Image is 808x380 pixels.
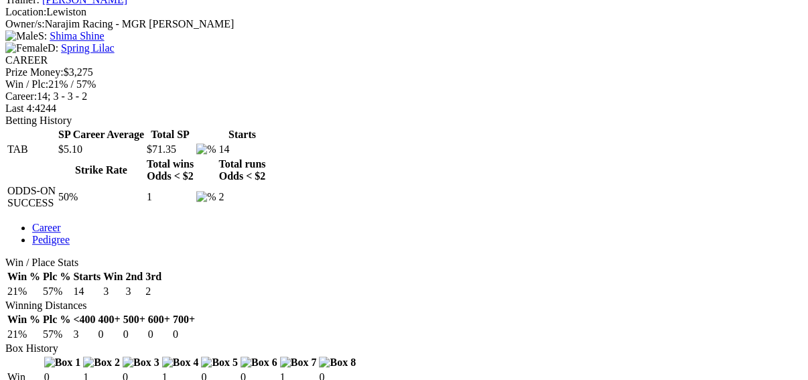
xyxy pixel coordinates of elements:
[5,42,48,54] img: Female
[123,313,146,326] th: 500+
[5,78,803,90] div: 21% / 57%
[147,328,171,341] td: 0
[7,270,41,283] th: Win %
[5,115,803,127] div: Betting History
[7,143,56,156] td: TAB
[58,143,145,156] td: $5.10
[123,357,159,369] img: Box 3
[98,313,121,326] th: 400+
[172,328,196,341] td: 0
[172,313,196,326] th: 700+
[5,66,64,78] span: Prize Money:
[42,313,71,326] th: Plc %
[7,328,41,341] td: 21%
[103,270,123,283] th: Win
[196,191,216,203] img: %
[5,257,803,269] div: Win / Place Stats
[162,357,199,369] img: Box 4
[241,357,277,369] img: Box 6
[58,184,145,210] td: 50%
[103,285,123,298] td: 3
[72,328,96,341] td: 3
[145,270,162,283] th: 3rd
[5,103,803,115] div: 4244
[319,357,356,369] img: Box 8
[5,18,803,30] div: Narajim Racing - MGR [PERSON_NAME]
[218,128,266,141] th: Starts
[147,313,171,326] th: 600+
[125,270,143,283] th: 2nd
[5,30,38,42] img: Male
[7,184,56,210] td: ODDS-ON SUCCESS
[44,357,81,369] img: Box 1
[146,128,194,141] th: Total SP
[5,54,803,66] div: CAREER
[5,90,37,102] span: Career:
[58,128,145,141] th: SP Career Average
[98,328,121,341] td: 0
[7,313,41,326] th: Win %
[5,300,803,312] div: Winning Distances
[32,234,70,245] a: Pedigree
[123,328,146,341] td: 0
[83,357,120,369] img: Box 2
[5,66,803,78] div: $3,275
[201,357,238,369] img: Box 5
[42,270,71,283] th: Plc %
[5,18,45,29] span: Owner/s:
[5,42,58,54] span: D:
[50,30,104,42] a: Shima Shine
[146,157,194,183] th: Total wins Odds < $2
[5,6,46,17] span: Location:
[196,143,216,155] img: %
[146,143,194,156] td: $71.35
[125,285,143,298] td: 3
[5,6,803,18] div: Lewiston
[32,222,61,233] a: Career
[72,285,101,298] td: 14
[58,157,145,183] th: Strike Rate
[61,42,115,54] a: Spring Lilac
[146,184,194,210] td: 1
[72,313,96,326] th: <400
[42,285,71,298] td: 57%
[72,270,101,283] th: Starts
[218,184,266,210] td: 2
[7,285,41,298] td: 21%
[5,30,47,42] span: S:
[42,328,71,341] td: 57%
[5,342,803,355] div: Box History
[5,90,803,103] div: 14; 3 - 3 - 2
[218,143,266,156] td: 14
[5,78,48,90] span: Win / Plc:
[145,285,162,298] td: 2
[280,357,317,369] img: Box 7
[5,103,35,114] span: Last 4:
[218,157,266,183] th: Total runs Odds < $2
